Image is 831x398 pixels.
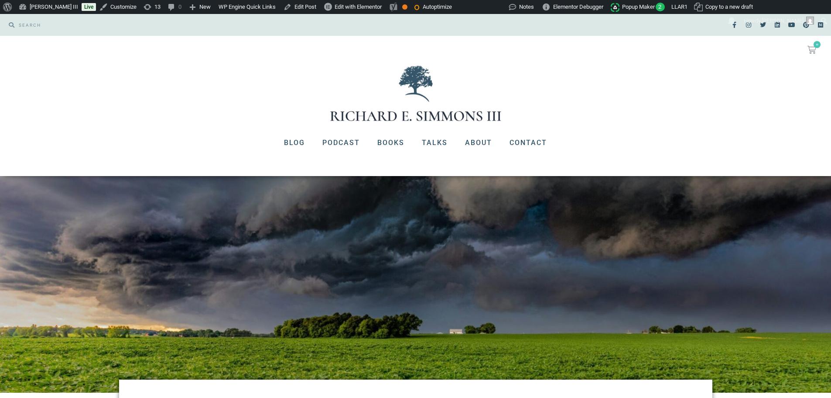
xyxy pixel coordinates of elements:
[656,3,665,11] span: 2
[762,17,804,24] span: [PERSON_NAME]
[460,2,509,12] img: Views over 48 hours. Click for more Jetpack Stats.
[82,3,96,11] a: Live
[684,3,687,10] span: 1
[501,132,556,154] a: Contact
[456,132,501,154] a: About
[814,41,821,48] span: 0
[275,132,314,154] a: Blog
[402,4,407,10] div: OK
[413,132,456,154] a: Talks
[797,40,827,59] a: 0
[314,132,369,154] a: Podcast
[14,18,411,31] input: SEARCH
[741,14,817,28] a: Howdy,
[335,3,382,10] span: Edit with Elementor
[369,132,413,154] a: Books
